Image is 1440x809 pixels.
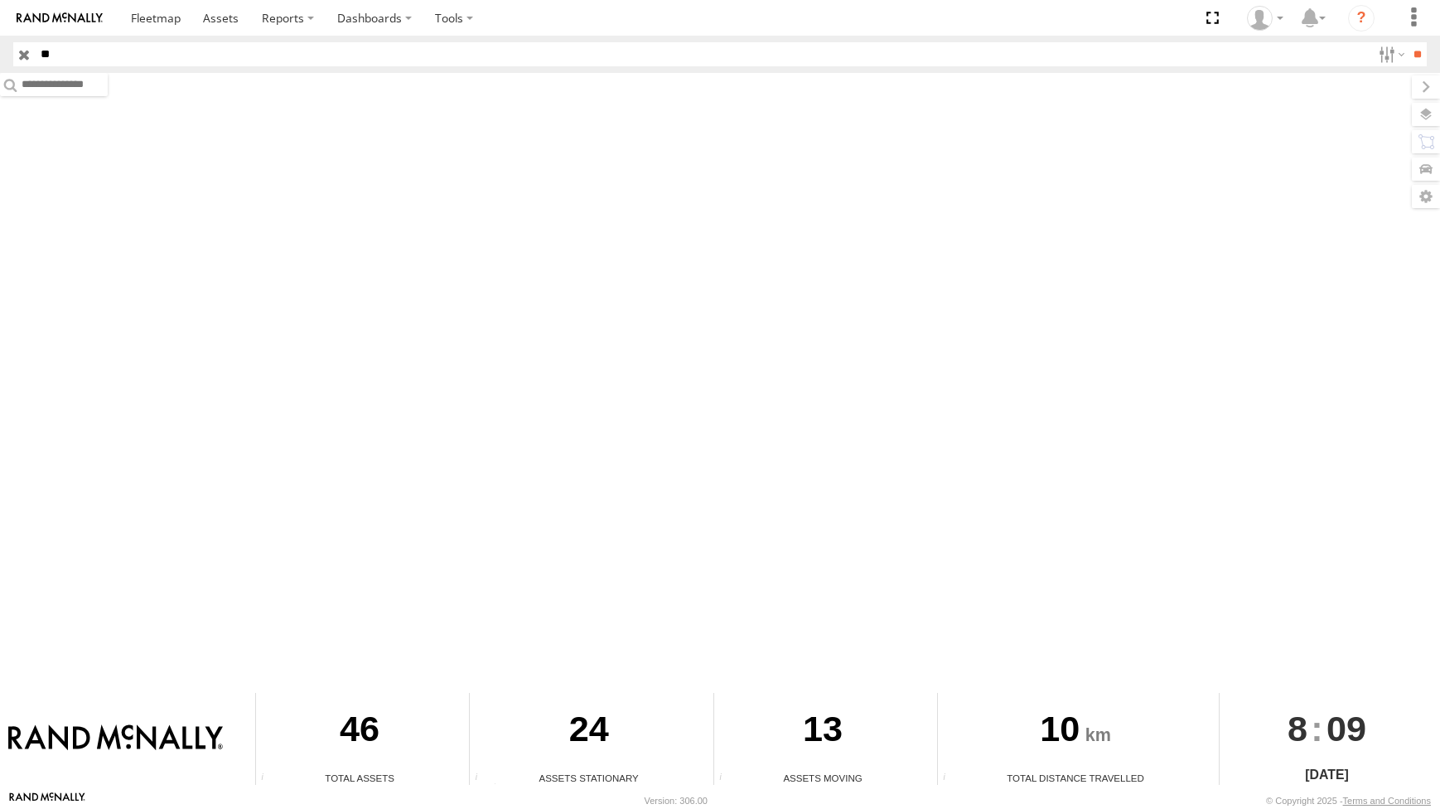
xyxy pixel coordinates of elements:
img: Rand McNally [8,724,223,753]
div: [DATE] [1220,765,1434,785]
div: Total Assets [256,771,463,785]
div: Total distance travelled by all assets within specified date range and applied filters [938,773,963,785]
label: Search Filter Options [1372,42,1408,66]
div: 46 [256,693,463,771]
div: Total Distance Travelled [938,771,1213,785]
label: Map Settings [1412,185,1440,208]
div: Total number of assets current in transit. [714,773,739,785]
div: Total number of assets current stationary. [470,773,495,785]
div: 10 [938,693,1213,771]
a: Visit our Website [9,792,85,809]
img: rand-logo.svg [17,12,103,24]
div: Jaydon Walker [1241,6,1289,31]
div: © Copyright 2025 - [1266,796,1431,806]
div: Assets Stationary [470,771,708,785]
div: Version: 306.00 [645,796,708,806]
a: Terms and Conditions [1343,796,1431,806]
span: 09 [1326,693,1366,764]
div: : [1220,693,1434,764]
div: 24 [470,693,708,771]
div: Total number of Enabled Assets [256,773,281,785]
div: 13 [714,693,931,771]
span: 8 [1288,693,1307,764]
i: ? [1348,5,1375,31]
div: Assets Moving [714,771,931,785]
